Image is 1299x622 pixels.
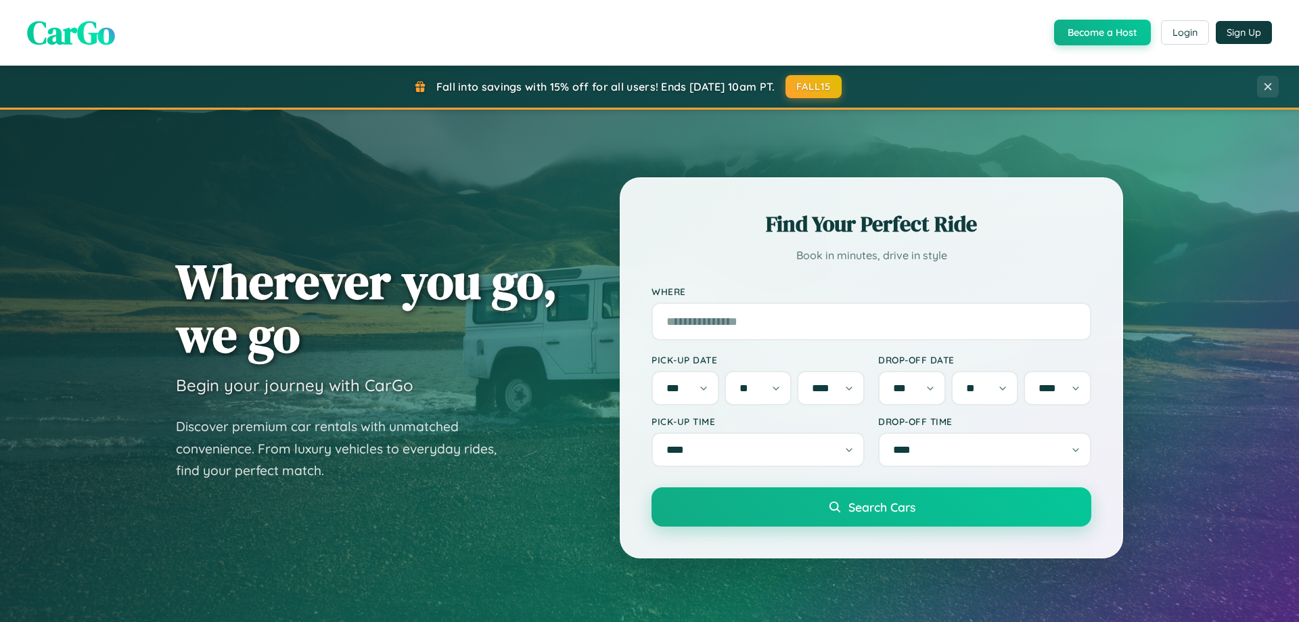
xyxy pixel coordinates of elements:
span: Search Cars [848,499,915,514]
span: CarGo [27,10,115,55]
button: Sign Up [1216,21,1272,44]
button: FALL15 [785,75,842,98]
h1: Wherever you go, we go [176,254,557,361]
h3: Begin your journey with CarGo [176,375,413,395]
label: Drop-off Time [878,416,1091,427]
button: Login [1161,20,1209,45]
label: Pick-up Time [652,416,865,427]
button: Search Cars [652,487,1091,527]
h2: Find Your Perfect Ride [652,209,1091,239]
span: Fall into savings with 15% off for all users! Ends [DATE] 10am PT. [436,80,775,93]
p: Discover premium car rentals with unmatched convenience. From luxury vehicles to everyday rides, ... [176,416,514,482]
label: Drop-off Date [878,354,1091,365]
button: Become a Host [1054,20,1151,45]
p: Book in minutes, drive in style [652,246,1091,265]
label: Where [652,286,1091,297]
label: Pick-up Date [652,354,865,365]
